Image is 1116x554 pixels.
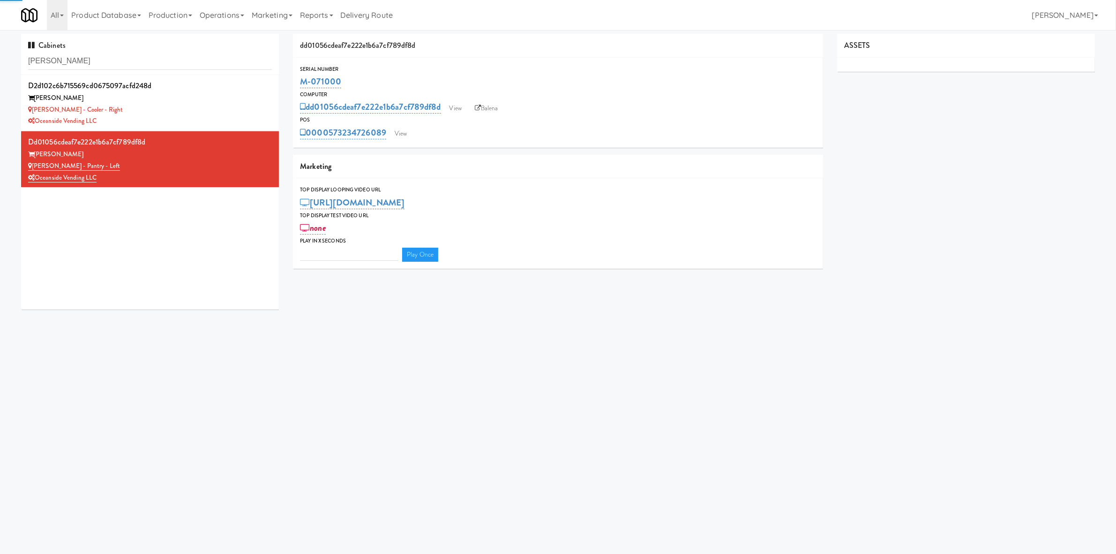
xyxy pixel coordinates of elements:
[21,7,37,23] img: Micromart
[402,248,438,262] a: Play Once
[21,131,279,187] li: dd01056cdeaf7e222e1b6a7cf789df8d[PERSON_NAME] [PERSON_NAME] - Pantry - LeftOceanside Vending LLC
[300,90,816,99] div: Computer
[300,75,341,88] a: M-071000
[300,115,816,125] div: POS
[300,221,326,235] a: none
[445,101,466,115] a: View
[300,100,441,114] a: dd01056cdeaf7e222e1b6a7cf789df8d
[28,116,97,125] a: Oceanside Vending LLC
[28,53,272,70] input: Search cabinets
[293,34,823,58] div: dd01056cdeaf7e222e1b6a7cf789df8d
[470,101,503,115] a: Balena
[300,65,816,74] div: Serial Number
[390,127,412,141] a: View
[300,126,386,139] a: 0000573234726089
[28,40,66,51] span: Cabinets
[28,149,272,160] div: [PERSON_NAME]
[28,135,272,149] div: dd01056cdeaf7e222e1b6a7cf789df8d
[28,79,272,93] div: d2d102c6b715569cd0675097acfd248d
[300,196,404,209] a: [URL][DOMAIN_NAME]
[21,75,279,131] li: d2d102c6b715569cd0675097acfd248d[PERSON_NAME] [PERSON_NAME] - Cooler - RightOceanside Vending LLC
[300,211,816,220] div: Top Display Test Video Url
[28,161,120,171] a: [PERSON_NAME] - Pantry - Left
[28,92,272,104] div: [PERSON_NAME]
[300,185,816,195] div: Top Display Looping Video Url
[300,236,816,246] div: Play in X seconds
[28,105,123,114] a: [PERSON_NAME] - Cooler - Right
[28,173,97,182] a: Oceanside Vending LLC
[844,40,870,51] span: ASSETS
[300,161,331,172] span: Marketing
